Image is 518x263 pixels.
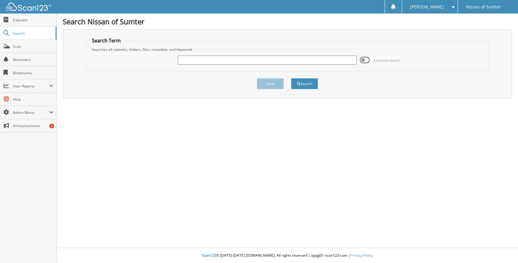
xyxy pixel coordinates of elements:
div: 1 [49,124,54,128]
button: Search [291,78,318,89]
legend: Search Term [89,37,124,44]
span: Admin Menu [13,110,49,115]
span: Scan [13,44,53,49]
span: Announcements [13,123,53,128]
span: Scan123 [202,253,216,258]
span: [PERSON_NAME] [410,5,444,9]
h1: Search Nissan of Sumter [63,17,512,26]
button: Clear [257,78,284,89]
span: User Reports [13,84,49,89]
div: © [DATE]-[DATE] [DOMAIN_NAME]. All rights reserved | appg01-scan123-com | [57,248,518,263]
span: Search [13,31,53,36]
span: Cabinets [13,17,53,23]
span: Reminders [13,57,53,62]
img: scan123-logo-white.svg [6,3,51,11]
div: Searches all cabinets, folders, files, metadata, and keywords [89,47,486,52]
span: Bookmarks [13,70,53,75]
span: Nissan of Sumter [466,5,501,9]
span: Help [13,97,53,102]
span: Advanced Search [373,58,400,63]
a: Privacy Policy [350,253,373,258]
